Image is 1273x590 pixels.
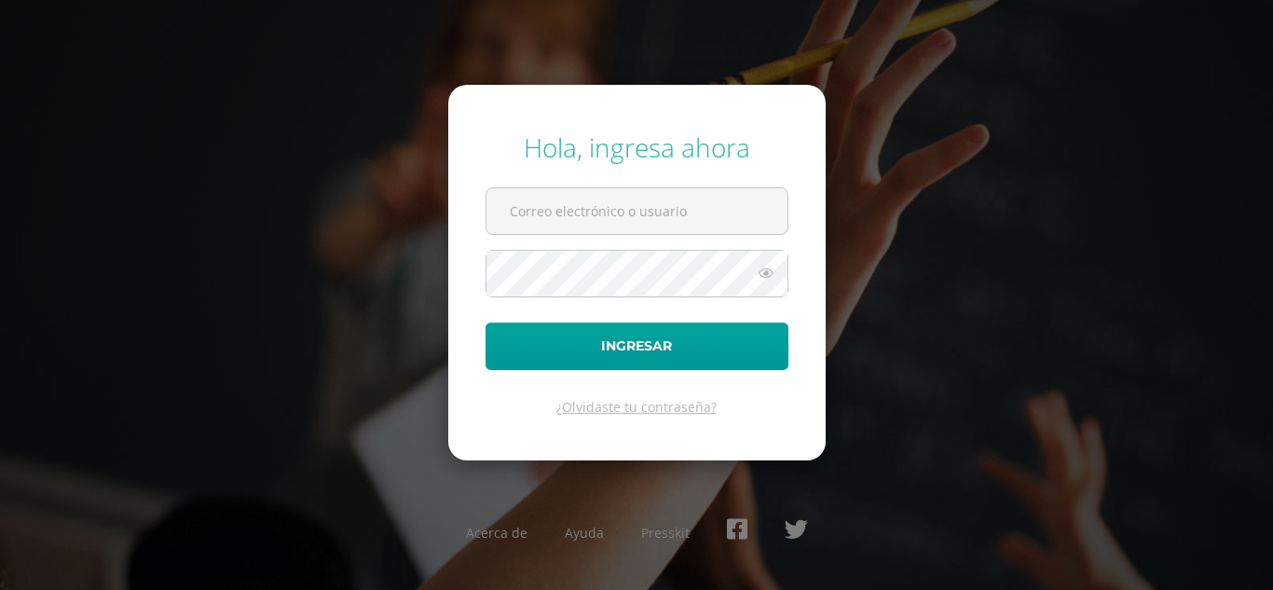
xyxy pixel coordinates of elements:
[641,524,690,542] a: Presskit
[565,524,604,542] a: Ayuda
[466,524,527,542] a: Acerca de
[486,188,787,234] input: Correo electrónico o usuario
[486,130,788,165] div: Hola, ingresa ahora
[556,398,717,416] a: ¿Olvidaste tu contraseña?
[486,322,788,370] button: Ingresar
